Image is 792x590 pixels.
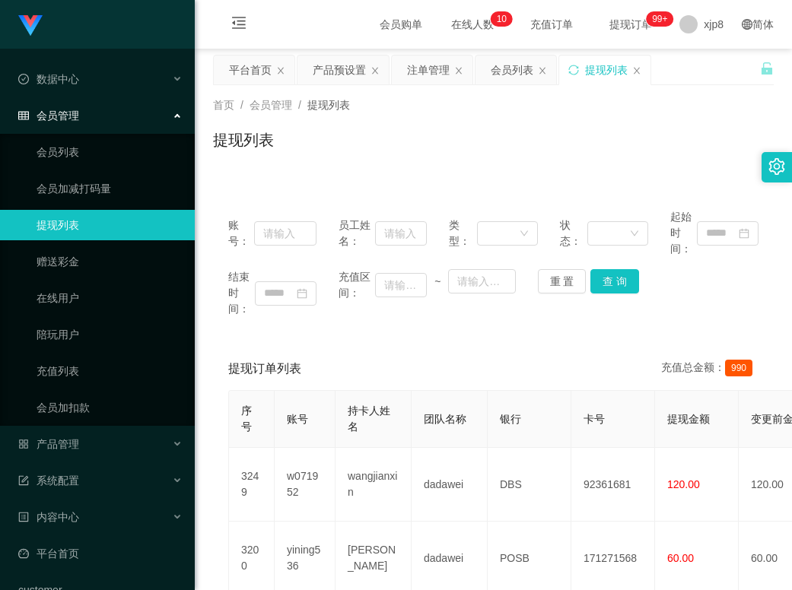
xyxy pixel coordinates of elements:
span: 类型： [449,217,477,249]
button: 查 询 [590,269,639,293]
i: 图标: check-circle-o [18,74,29,84]
span: 数据中心 [18,73,79,85]
i: 图标: close [276,66,285,75]
a: 会员加扣款 [37,392,183,423]
span: 账号： [228,217,254,249]
a: 会员列表 [37,137,183,167]
i: 图标: profile [18,512,29,522]
span: 会员管理 [18,109,79,122]
span: 团队名称 [424,413,466,425]
i: 图标: form [18,475,29,486]
i: 图标: down [630,229,639,239]
span: 会员管理 [250,99,292,111]
a: 陪玩用户 [37,319,183,350]
span: 持卡人姓名 [348,404,390,433]
span: 在线人数 [444,19,501,30]
input: 请输入 [375,221,427,246]
span: 提现订单 [602,19,660,30]
sup: 207 [646,11,673,27]
span: 序号 [241,404,252,433]
a: 充值列表 [37,356,183,386]
td: dadawei [412,448,488,522]
span: 账号 [287,413,308,425]
p: 0 [501,11,507,27]
i: 图标: unlock [760,62,774,75]
input: 请输入最小值为 [375,273,427,297]
input: 请输入 [254,221,316,246]
i: 图标: down [520,229,529,239]
td: 3249 [229,448,275,522]
button: 重 置 [538,269,587,293]
i: 图标: calendar [297,288,307,299]
i: 图标: table [18,110,29,121]
span: 提现列表 [307,99,350,111]
h1: 提现列表 [213,128,274,151]
div: 平台首页 [229,56,272,84]
i: 图标: close [538,66,547,75]
span: 结束时间： [228,269,255,317]
a: 赠送彩金 [37,246,183,277]
i: 图标: appstore-o [18,439,29,449]
a: 在线用户 [37,283,183,313]
i: 图标: close [454,66,463,75]
td: DBS [488,448,571,522]
span: / [240,99,243,111]
i: 图标: setting [768,158,785,175]
td: wangjianxin [336,448,412,522]
span: 充值订单 [523,19,580,30]
td: w071952 [275,448,336,522]
input: 请输入最大值为 [448,269,515,293]
span: 银行 [500,413,521,425]
span: 提现订单列表 [228,360,301,378]
i: 图标: close [632,66,641,75]
span: 卡号 [584,413,605,425]
img: logo.9652507e.png [18,15,43,36]
span: / [298,99,301,111]
span: 状态： [560,217,588,249]
span: 首页 [213,99,234,111]
span: 60.00 [667,552,694,564]
i: 图标: sync [568,65,579,75]
span: 提现金额 [667,413,710,425]
span: 员工姓名： [339,217,375,249]
i: 图标: calendar [739,228,749,239]
a: 提现列表 [37,210,183,240]
div: 产品预设置 [313,56,366,84]
span: 产品管理 [18,438,79,450]
p: 1 [497,11,502,27]
span: 120.00 [667,478,700,490]
a: 会员加减打码量 [37,173,183,204]
i: 图标: global [742,19,752,30]
span: 内容中心 [18,511,79,523]
div: 充值总金额： [661,360,759,378]
span: 990 [725,360,752,376]
span: ~ [427,274,448,290]
td: 92361681 [571,448,655,522]
span: 起始时间： [670,209,697,257]
div: 提现列表 [585,56,628,84]
a: 图标: dashboard平台首页 [18,538,183,569]
span: 充值区间： [339,269,375,301]
sup: 10 [491,11,513,27]
i: 图标: close [371,66,380,75]
div: 注单管理 [407,56,450,84]
i: 图标: menu-fold [213,1,265,49]
span: 系统配置 [18,474,79,487]
div: 会员列表 [491,56,533,84]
